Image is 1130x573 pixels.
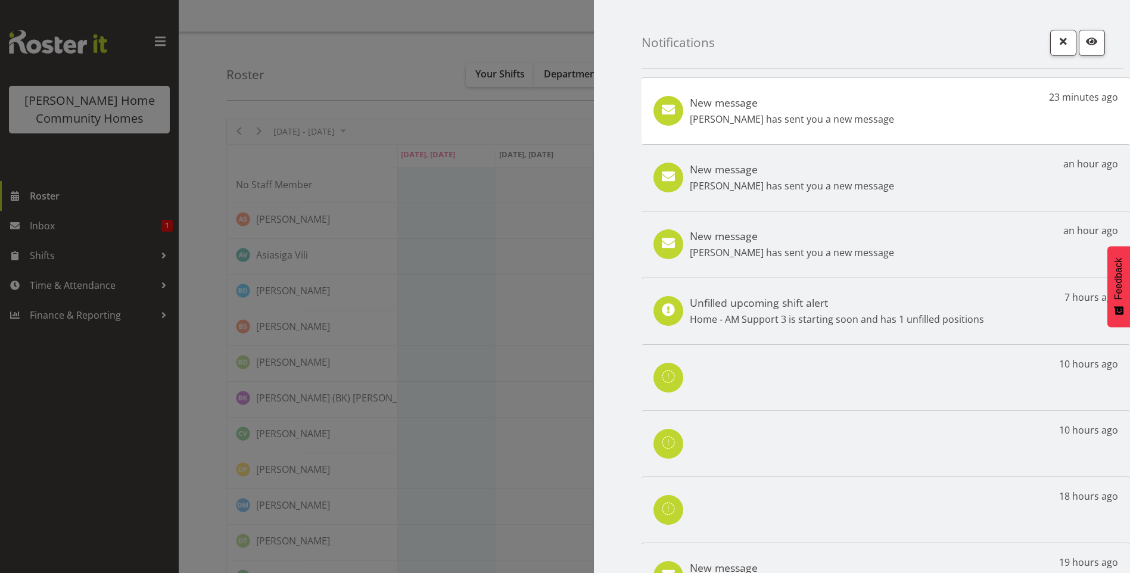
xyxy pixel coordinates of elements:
p: [PERSON_NAME] has sent you a new message [690,245,894,260]
p: 10 hours ago [1059,357,1118,371]
p: 19 hours ago [1059,555,1118,569]
p: an hour ago [1063,223,1118,238]
h5: New message [690,163,894,176]
button: Feedback - Show survey [1107,246,1130,327]
h5: Unfilled upcoming shift alert [690,296,984,309]
button: Close [1050,30,1076,56]
h4: Notifications [642,36,715,49]
p: 23 minutes ago [1049,90,1118,104]
p: 7 hours ago [1064,290,1118,304]
button: Mark as read [1079,30,1105,56]
p: Home - AM Support 3 is starting soon and has 1 unfilled positions [690,312,984,326]
p: 18 hours ago [1059,489,1118,503]
h5: New message [690,96,894,109]
p: [PERSON_NAME] has sent you a new message [690,179,894,193]
p: [PERSON_NAME] has sent you a new message [690,112,894,126]
p: 10 hours ago [1059,423,1118,437]
h5: New message [690,229,894,242]
p: an hour ago [1063,157,1118,171]
span: Feedback [1113,258,1124,300]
